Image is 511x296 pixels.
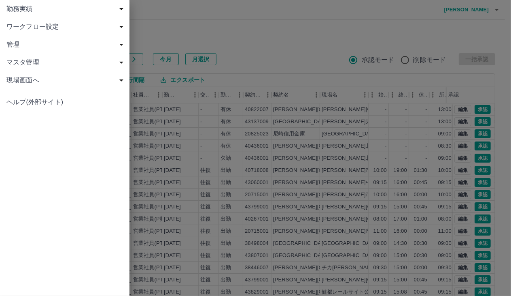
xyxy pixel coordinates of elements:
span: マスタ管理 [6,58,126,67]
span: 現場画面へ [6,75,126,85]
span: ワークフロー設定 [6,22,126,32]
span: 勤務実績 [6,4,126,14]
span: 管理 [6,40,126,49]
span: ヘルプ(外部サイト) [6,97,123,107]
